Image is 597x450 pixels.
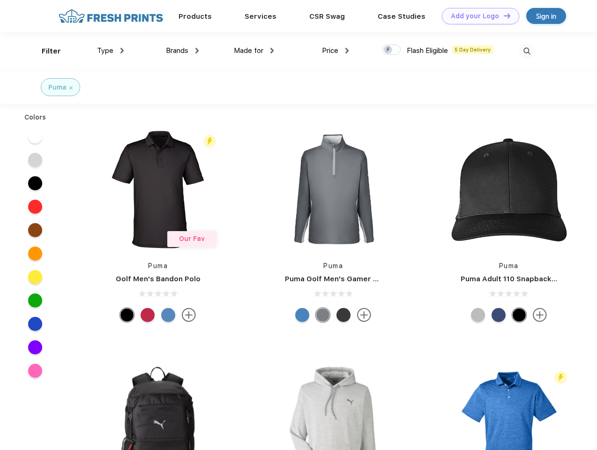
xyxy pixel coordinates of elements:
span: Flash Eligible [407,46,448,55]
img: more.svg [533,308,547,322]
img: flash_active_toggle.svg [554,371,567,384]
img: dropdown.png [345,48,349,53]
div: Puma Black [120,308,134,322]
div: Sign in [536,11,556,22]
a: Golf Men's Bandon Polo [116,275,201,283]
a: Puma [148,262,168,270]
img: func=resize&h=266 [96,127,220,252]
span: Brands [166,46,188,55]
div: Bright Cobalt [295,308,309,322]
img: filter_cancel.svg [69,86,73,90]
span: 5 Day Delivery [452,45,493,54]
img: func=resize&h=266 [271,127,396,252]
img: more.svg [182,308,196,322]
img: flash_active_toggle.svg [203,135,216,148]
a: Products [179,12,212,21]
span: Price [322,46,338,55]
div: Ski Patrol [141,308,155,322]
a: Services [245,12,276,21]
img: func=resize&h=266 [447,127,571,252]
img: fo%20logo%202.webp [56,8,166,24]
img: desktop_search.svg [519,44,535,59]
div: Add your Logo [451,12,499,20]
a: Puma Golf Men's Gamer Golf Quarter-Zip [285,275,433,283]
img: dropdown.png [120,48,124,53]
span: Our Fav [179,235,205,242]
span: Made for [234,46,263,55]
div: Lake Blue [161,308,175,322]
div: Peacoat Qut Shd [492,308,506,322]
div: Pma Blk Pma Blk [512,308,526,322]
div: Puma Black [336,308,351,322]
a: Puma [323,262,343,270]
div: Colors [17,112,53,122]
img: dropdown.png [195,48,199,53]
img: DT [504,13,510,18]
div: Puma [48,82,67,92]
span: Type [97,46,113,55]
img: dropdown.png [270,48,274,53]
a: Puma [499,262,519,270]
div: Quiet Shade [316,308,330,322]
div: Filter [42,46,61,57]
img: more.svg [357,308,371,322]
a: CSR Swag [309,12,345,21]
a: Sign in [526,8,566,24]
div: Quarry with Brt Whit [471,308,485,322]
